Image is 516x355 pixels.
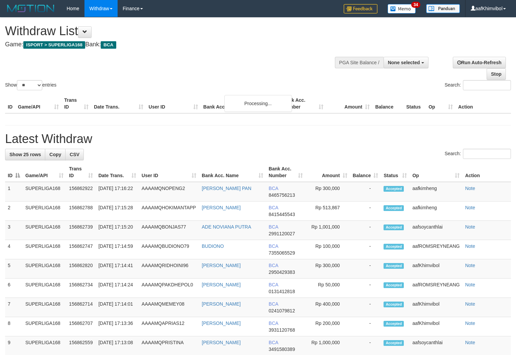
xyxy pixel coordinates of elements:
[5,182,23,202] td: 1
[305,259,350,279] td: Rp 300,000
[139,182,199,202] td: AAAAMQNOPENG2
[453,57,506,68] a: Run Auto-Refresh
[269,243,278,249] span: BCA
[139,202,199,221] td: AAAAMQHOKIMANTAPP
[305,202,350,221] td: Rp 513,867
[5,202,23,221] td: 2
[202,243,224,249] a: BUDIONO
[202,321,241,326] a: [PERSON_NAME]
[202,263,241,268] a: [PERSON_NAME]
[146,94,201,113] th: User ID
[305,221,350,240] td: Rp 1,001,000
[269,289,295,294] span: Copy 0131412818 to clipboard
[202,186,251,191] a: [PERSON_NAME] PAN
[224,95,292,112] div: Processing...
[280,94,326,113] th: Bank Acc. Number
[269,263,278,268] span: BCA
[305,279,350,298] td: Rp 50,000
[305,182,350,202] td: Rp 300,000
[426,4,460,13] img: panduan.png
[139,279,199,298] td: AAAAMQPAKDHEPOL0
[384,263,404,269] span: Accepted
[410,298,462,317] td: aafKhimvibol
[269,269,295,275] span: Copy 2950429383 to clipboard
[139,221,199,240] td: AAAAMQBONJAS77
[269,205,278,210] span: BCA
[23,221,66,240] td: SUPERLIGA168
[384,244,404,250] span: Accepted
[96,259,139,279] td: [DATE] 17:14:41
[139,298,199,317] td: AAAAMQMEMEY08
[465,301,475,307] a: Note
[305,240,350,259] td: Rp 100,000
[384,321,404,327] span: Accepted
[410,317,462,336] td: aafKhimvibol
[465,340,475,345] a: Note
[96,298,139,317] td: [DATE] 17:14:01
[269,192,295,198] span: Copy 8465756213 to clipboard
[139,240,199,259] td: AAAAMQBUDIONO79
[5,94,15,113] th: ID
[410,259,462,279] td: aafKhimvibol
[5,317,23,336] td: 8
[66,221,96,240] td: 156862739
[91,94,146,113] th: Date Trans.
[350,163,381,182] th: Balance: activate to sort column ascending
[15,94,62,113] th: Game/API
[202,282,241,287] a: [PERSON_NAME]
[456,94,511,113] th: Action
[201,94,280,113] th: Bank Acc. Name
[23,41,85,49] span: ISPORT > SUPERLIGA168
[269,308,295,313] span: Copy 0241079812 to clipboard
[5,259,23,279] td: 5
[305,298,350,317] td: Rp 400,000
[350,259,381,279] td: -
[96,202,139,221] td: [DATE] 17:15:28
[5,41,337,48] h4: Game: Bank:
[350,298,381,317] td: -
[66,279,96,298] td: 156862734
[139,317,199,336] td: AAAAMQAPRIAS12
[305,163,350,182] th: Amount: activate to sort column ascending
[465,282,475,287] a: Note
[139,259,199,279] td: AAAAMQRIDHOINI96
[388,60,420,65] span: None selected
[403,94,426,113] th: Status
[5,279,23,298] td: 6
[269,212,295,217] span: Copy 8415445543 to clipboard
[45,149,66,160] a: Copy
[70,152,79,157] span: CSV
[66,298,96,317] td: 156862714
[66,317,96,336] td: 156862707
[269,347,295,352] span: Copy 3491580389 to clipboard
[350,240,381,259] td: -
[5,240,23,259] td: 4
[5,163,23,182] th: ID: activate to sort column descending
[445,80,511,90] label: Search:
[269,340,278,345] span: BCA
[465,224,475,230] a: Note
[410,279,462,298] td: aafROMSREYNEANG
[410,163,462,182] th: Op: activate to sort column ascending
[350,182,381,202] td: -
[96,240,139,259] td: [DATE] 17:14:59
[411,2,420,8] span: 34
[62,94,91,113] th: Trans ID
[199,163,266,182] th: Bank Acc. Name: activate to sort column ascending
[5,80,56,90] label: Show entries
[305,317,350,336] td: Rp 200,000
[23,259,66,279] td: SUPERLIGA168
[463,80,511,90] input: Search:
[66,202,96,221] td: 156862788
[23,182,66,202] td: SUPERLIGA168
[410,182,462,202] td: aafkimheng
[66,259,96,279] td: 156862820
[65,149,84,160] a: CSV
[96,279,139,298] td: [DATE] 17:14:24
[96,163,139,182] th: Date Trans.: activate to sort column ascending
[465,186,475,191] a: Note
[384,302,404,307] span: Accepted
[269,186,278,191] span: BCA
[384,205,404,211] span: Accepted
[269,301,278,307] span: BCA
